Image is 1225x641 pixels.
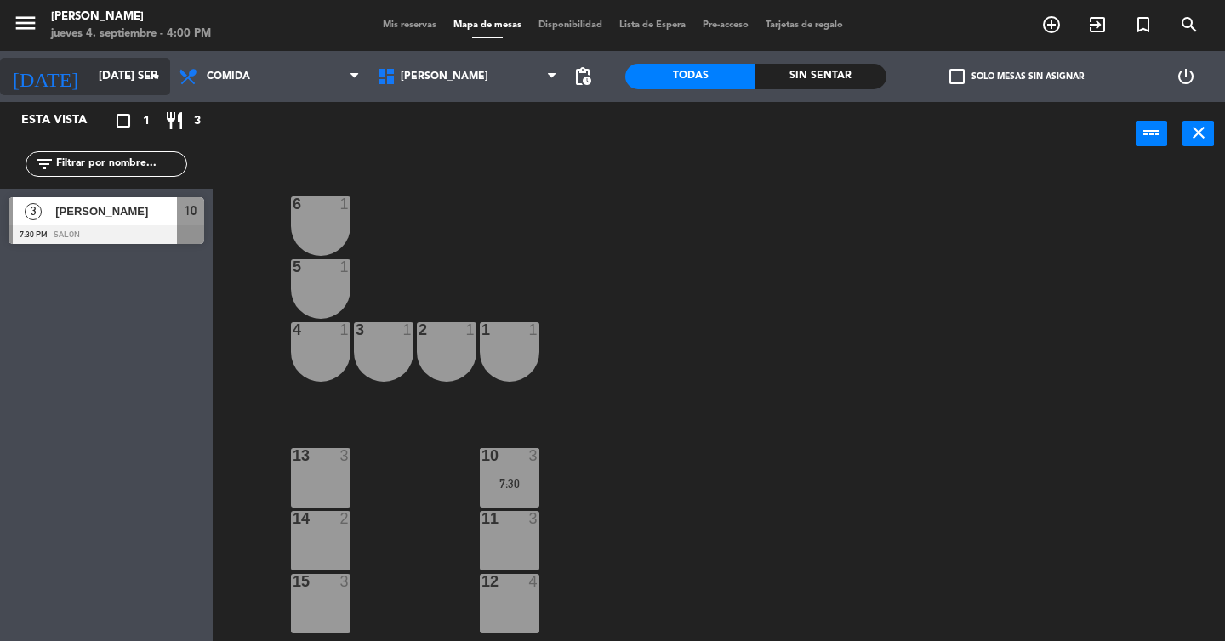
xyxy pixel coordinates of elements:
span: 10 [185,201,197,221]
div: [PERSON_NAME] [51,9,211,26]
span: 3 [25,203,42,220]
button: menu [13,10,38,42]
div: 3 [529,448,539,463]
div: 3 [340,448,350,463]
div: 10 [481,448,482,463]
span: Tarjetas de regalo [757,20,852,30]
div: 1 [340,196,350,212]
span: Mapa de mesas [445,20,530,30]
i: power_input [1142,122,1162,143]
div: Esta vista [9,111,122,131]
div: 3 [340,574,350,589]
span: Reserva especial [1120,10,1166,39]
i: restaurant [164,111,185,131]
span: Lista de Espera [611,20,694,30]
div: 1 [481,322,482,338]
i: turned_in_not [1133,14,1154,35]
div: 12 [481,574,482,589]
i: menu [13,10,38,36]
button: power_input [1136,121,1167,146]
span: check_box_outline_blank [949,69,965,84]
div: 7:30 [480,478,539,490]
div: 1 [403,322,413,338]
div: Sin sentar [755,64,886,89]
i: crop_square [113,111,134,131]
span: WALK IN [1074,10,1120,39]
div: 1 [466,322,476,338]
i: filter_list [34,154,54,174]
div: 11 [481,511,482,526]
span: 3 [194,111,201,131]
div: 2 [340,511,350,526]
i: close [1188,122,1209,143]
span: Disponibilidad [530,20,611,30]
span: 1 [143,111,150,131]
span: Pre-acceso [694,20,757,30]
span: [PERSON_NAME] [401,71,488,82]
i: add_circle_outline [1041,14,1062,35]
span: BUSCAR [1166,10,1212,39]
div: 1 [529,322,539,338]
div: Todas [625,64,755,89]
div: 1 [340,259,350,275]
div: 1 [340,322,350,338]
span: Comida [207,71,250,82]
i: arrow_drop_down [145,66,166,87]
label: Solo mesas sin asignar [949,69,1084,84]
input: Filtrar por nombre... [54,155,186,173]
span: pending_actions [573,66,593,87]
i: power_settings_new [1176,66,1196,87]
div: jueves 4. septiembre - 4:00 PM [51,26,211,43]
i: search [1179,14,1199,35]
span: Mis reservas [374,20,445,30]
i: exit_to_app [1087,14,1108,35]
div: 3 [529,511,539,526]
div: 4 [529,574,539,589]
button: close [1182,121,1214,146]
span: RESERVAR MESA [1028,10,1074,39]
span: [PERSON_NAME] [55,202,177,220]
